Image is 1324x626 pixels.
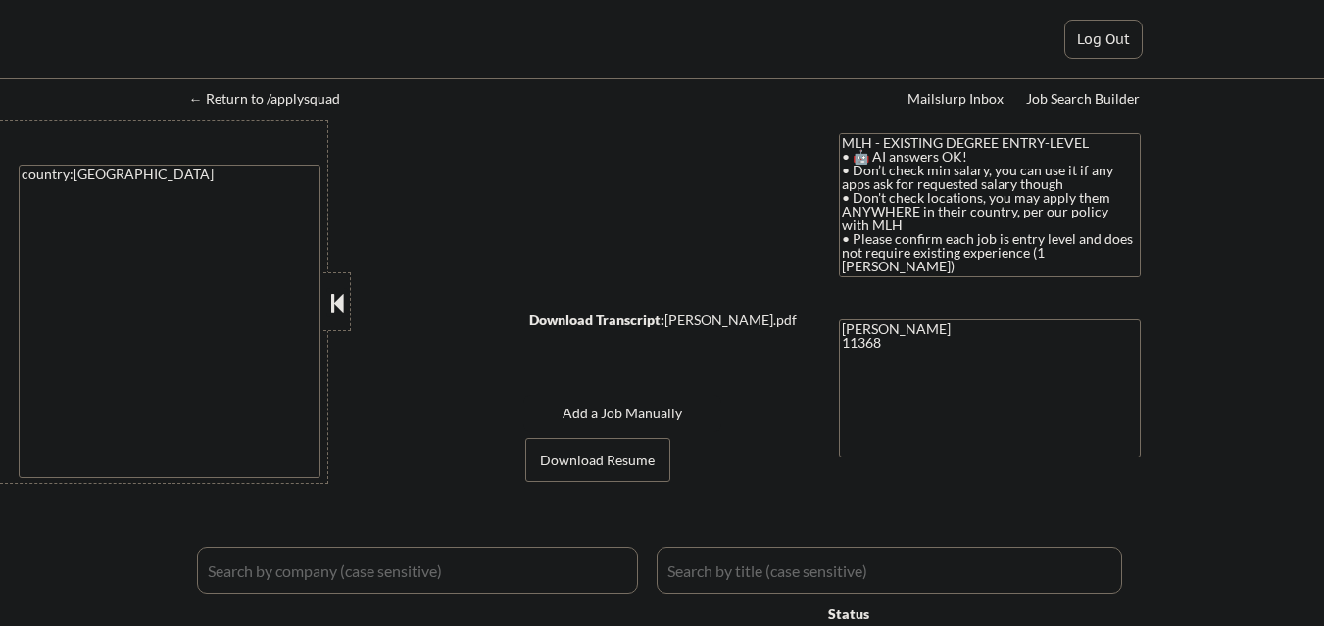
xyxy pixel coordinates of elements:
[1064,20,1143,59] button: Log Out
[189,91,359,111] a: ← Return to /applysquad
[1026,92,1141,106] div: Job Search Builder
[657,547,1122,594] input: Search by title (case sensitive)
[529,313,802,341] a: Download Transcript:[PERSON_NAME].pdf
[1026,91,1141,111] a: Job Search Builder
[523,395,721,432] button: Add a Job Manually
[529,312,664,328] strong: Download Transcript:
[529,313,802,327] div: [PERSON_NAME].pdf
[197,547,638,594] input: Search by company (case sensitive)
[907,92,1005,106] div: Mailslurp Inbox
[525,438,670,482] button: Download Resume
[907,91,1005,111] a: Mailslurp Inbox
[189,92,359,106] div: ← Return to /applysquad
